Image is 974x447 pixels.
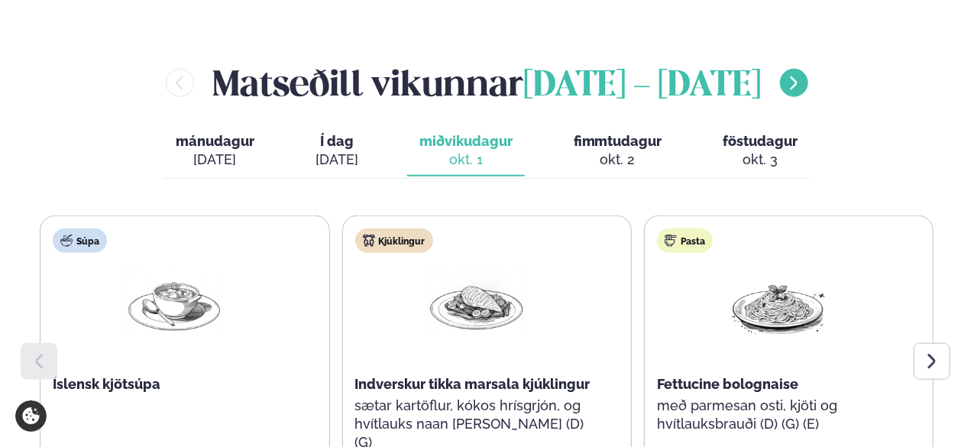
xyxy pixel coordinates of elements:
[574,133,662,149] span: fimmtudagur
[212,58,762,108] h2: Matseðill vikunnar
[657,376,798,392] span: Fettucine bolognaise
[419,133,513,149] span: miðvikudagur
[419,151,513,169] div: okt. 1
[730,265,827,336] img: Spagetti.png
[176,133,254,149] span: mánudagur
[166,69,194,97] button: menu-btn-left
[15,400,47,432] a: Cookie settings
[125,265,223,336] img: Soup.png
[657,228,713,253] div: Pasta
[363,235,375,247] img: chicken.svg
[355,228,433,253] div: Kjúklingur
[176,151,254,169] div: [DATE]
[60,235,73,247] img: soup.svg
[53,228,107,253] div: Súpa
[574,151,662,169] div: okt. 2
[163,126,267,177] button: mánudagur [DATE]
[561,126,675,177] button: fimmtudagur okt. 2
[315,132,358,151] span: Í dag
[428,265,526,336] img: Chicken-breast.png
[407,126,525,177] button: miðvikudagur okt. 1
[723,133,798,149] span: föstudagur
[303,126,371,177] button: Í dag [DATE]
[711,126,811,177] button: föstudagur okt. 3
[355,376,591,392] span: Indverskur tikka marsala kjúklingur
[53,376,160,392] span: Íslensk kjötsúpa
[665,235,677,247] img: pasta.svg
[780,69,808,97] button: menu-btn-right
[657,397,900,433] p: með parmesan osti, kjöti og hvítlauksbrauði (D) (G) (E)
[315,151,358,169] div: [DATE]
[723,151,798,169] div: okt. 3
[523,70,762,103] span: [DATE] - [DATE]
